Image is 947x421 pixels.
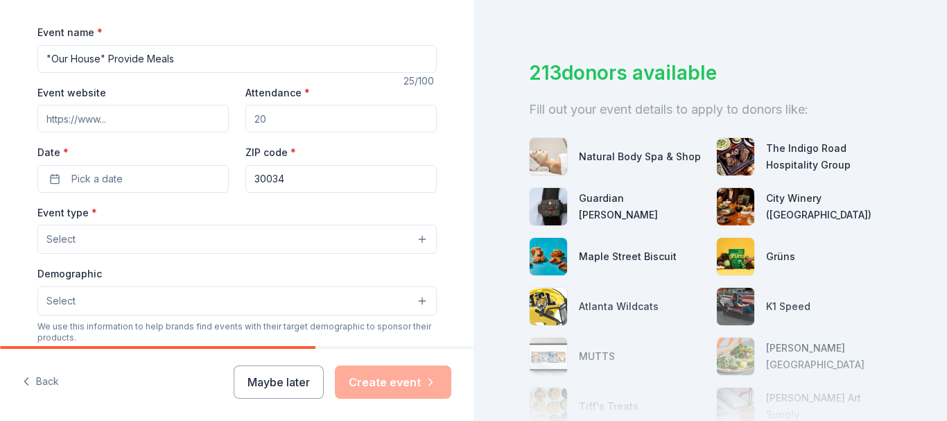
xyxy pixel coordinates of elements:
div: The Indigo Road Hospitality Group [766,140,892,173]
img: photo for Grüns [717,238,754,275]
label: Attendance [245,86,310,100]
label: Event website [37,86,106,100]
label: Date [37,146,229,160]
img: photo for Maple Street Biscuit [530,238,567,275]
div: City Winery ([GEOGRAPHIC_DATA]) [766,190,892,223]
div: Guardian [PERSON_NAME] [579,190,705,223]
div: We use this information to help brands find events with their target demographic to sponsor their... [37,321,437,343]
div: 25 /100 [403,73,437,89]
img: photo for The Indigo Road Hospitality Group [717,138,754,175]
div: 213 donors available [529,58,892,87]
button: Select [37,225,437,254]
span: Pick a date [71,171,123,187]
label: Event type [37,206,97,220]
div: Fill out your event details to apply to donors like: [529,98,892,121]
input: Spring Fundraiser [37,45,437,73]
span: Select [46,293,76,309]
span: Select [46,231,76,248]
img: photo for City Winery (Atlanta) [717,188,754,225]
label: ZIP code [245,146,296,160]
button: Maybe later [234,366,324,399]
label: Event name [37,26,103,40]
input: https://www... [37,105,229,132]
button: Pick a date [37,165,229,193]
button: Back [22,368,59,397]
div: Grüns [766,248,795,265]
div: Natural Body Spa & Shop [579,148,701,165]
img: photo for Guardian Angel Device [530,188,567,225]
button: Select [37,286,437,316]
img: photo for Natural Body Spa & Shop [530,138,567,175]
input: 20 [245,105,437,132]
input: 12345 (U.S. only) [245,165,437,193]
label: Demographic [37,267,102,281]
div: Maple Street Biscuit [579,248,677,265]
